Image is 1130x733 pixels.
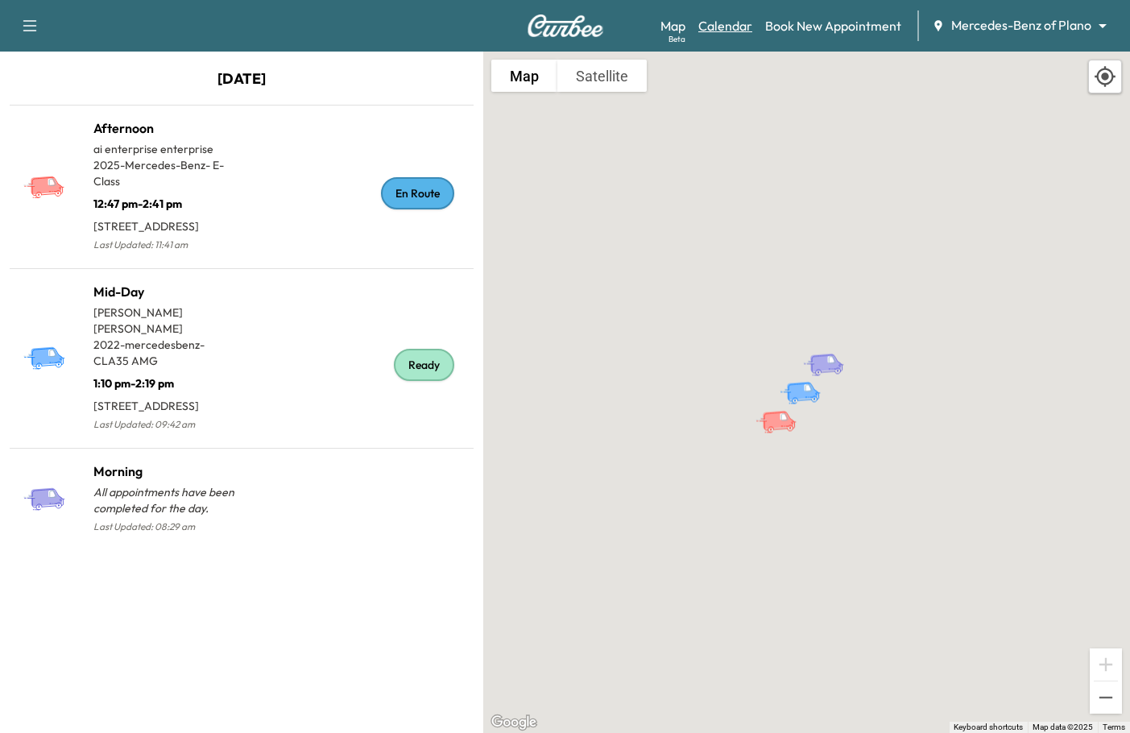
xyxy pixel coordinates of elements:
[93,391,242,414] p: [STREET_ADDRESS]
[93,337,242,369] p: 2022 - mercedesbenz - CLA35 AMG
[93,189,242,212] p: 12:47 pm - 2:41 pm
[93,462,242,481] h1: Morning
[491,60,557,92] button: Show street map
[1088,60,1122,93] div: Recenter map
[93,282,242,301] h1: Mid-Day
[755,393,811,421] gmp-advanced-marker: Afternoon
[93,234,242,255] p: Last Updated: 11:41 am
[93,516,242,537] p: Last Updated: 08:29 am
[557,60,647,92] button: Show satellite imagery
[1090,648,1122,681] button: Zoom in
[93,304,242,337] p: [PERSON_NAME] [PERSON_NAME]
[93,141,242,157] p: ai enterprise enterprise
[1103,723,1125,731] a: Terms (opens in new tab)
[487,712,540,733] img: Google
[660,16,685,35] a: MapBeta
[527,14,604,37] img: Curbee Logo
[93,118,242,138] h1: Afternoon
[381,177,454,209] div: En Route
[954,722,1023,733] button: Keyboard shortcuts
[93,157,242,189] p: 2025 - Mercedes-Benz - E-Class
[951,16,1091,35] span: Mercedes-Benz of Plano
[1090,681,1122,714] button: Zoom out
[394,349,454,381] div: Ready
[698,16,752,35] a: Calendar
[93,212,242,234] p: [STREET_ADDRESS]
[93,484,242,516] p: All appointments have been completed for the day.
[802,336,859,364] gmp-advanced-marker: Morning
[765,16,901,35] a: Book New Appointment
[779,364,835,392] gmp-advanced-marker: Mid-Day
[668,33,685,45] div: Beta
[93,369,242,391] p: 1:10 pm - 2:19 pm
[93,414,242,435] p: Last Updated: 09:42 am
[487,712,540,733] a: Open this area in Google Maps (opens a new window)
[1033,723,1093,731] span: Map data ©2025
